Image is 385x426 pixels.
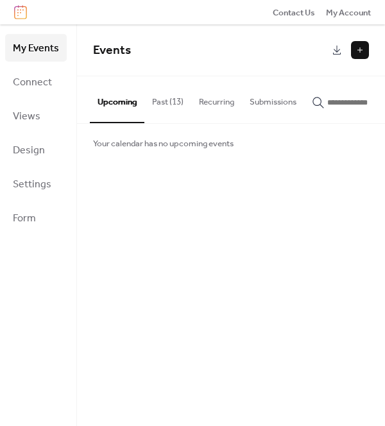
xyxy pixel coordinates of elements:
a: Settings [5,170,67,198]
span: Form [13,209,36,228]
a: My Account [326,6,371,19]
span: Design [13,141,45,160]
span: Your calendar has no upcoming events [93,137,234,150]
a: My Events [5,34,67,62]
span: Connect [13,72,52,92]
span: Events [93,38,131,62]
a: Connect [5,68,67,96]
a: Form [5,204,67,232]
button: Upcoming [90,76,144,123]
a: Design [5,136,67,164]
button: Past (13) [144,76,191,121]
a: Views [5,102,67,130]
span: Views [13,106,40,126]
span: My Events [13,38,59,58]
button: Submissions [242,76,304,121]
span: Settings [13,175,51,194]
img: logo [14,5,27,19]
a: Contact Us [273,6,315,19]
button: Recurring [191,76,242,121]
